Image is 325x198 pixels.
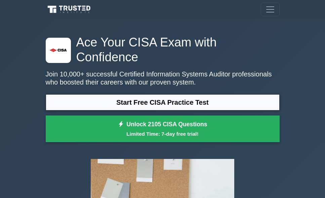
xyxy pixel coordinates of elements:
button: Toggle navigation [261,3,280,16]
small: Limited Time: 7-day free trial! [54,130,271,138]
a: Unlock 2105 CISA QuestionsLimited Time: 7-day free trial! [46,115,280,142]
p: Join 10,000+ successful Certified Information Systems Auditor professionals who boosted their car... [46,70,280,86]
h1: Ace Your CISA Exam with Confidence [46,35,280,65]
a: Start Free CISA Practice Test [46,94,280,110]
